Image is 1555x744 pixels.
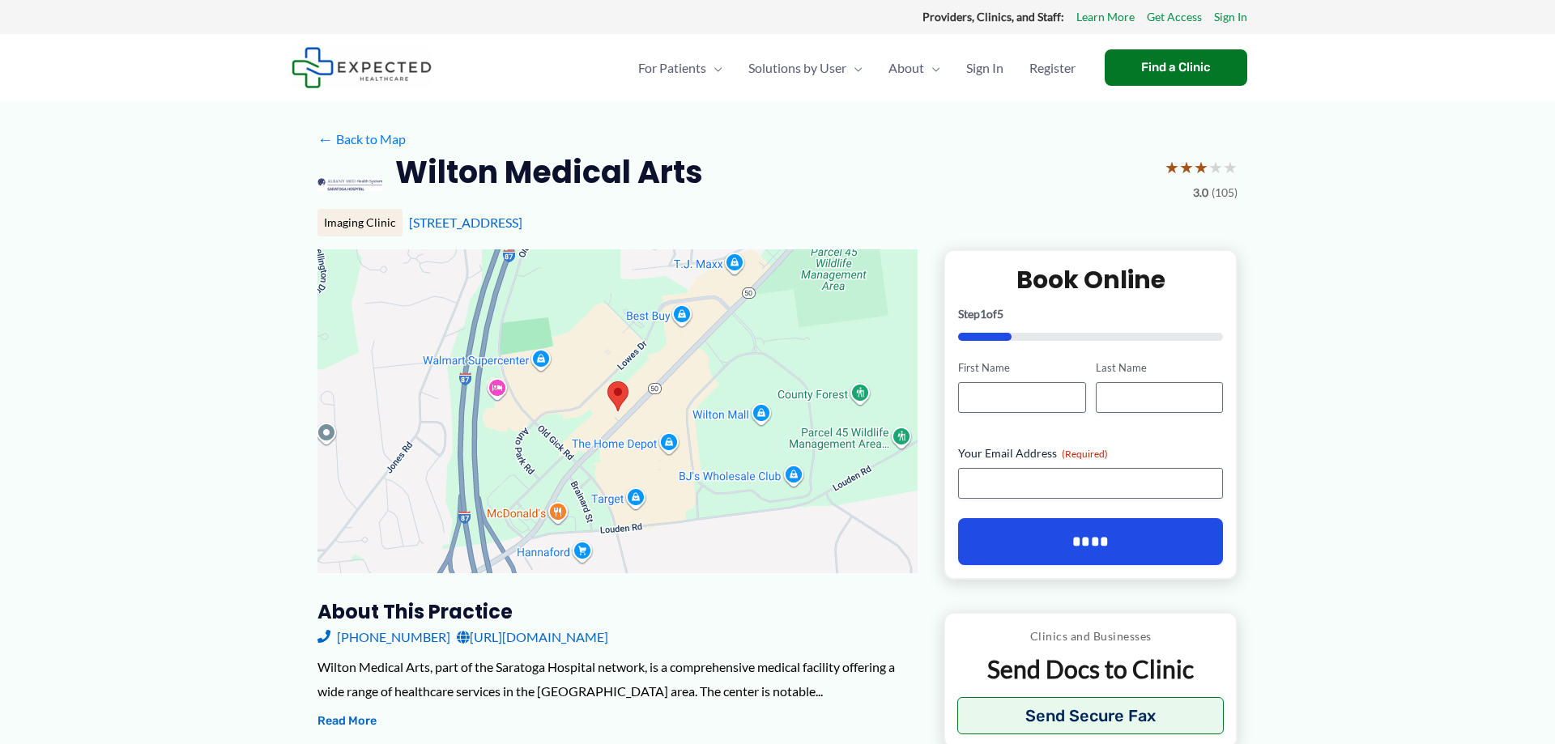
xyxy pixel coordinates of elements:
h2: Book Online [958,264,1223,295]
span: For Patients [638,40,706,96]
a: Solutions by UserMenu Toggle [735,40,875,96]
label: Last Name [1096,360,1223,376]
a: AboutMenu Toggle [875,40,953,96]
p: Step of [958,308,1223,320]
span: ★ [1208,152,1223,182]
button: Read More [317,712,377,731]
span: (Required) [1062,448,1108,460]
h2: Wilton Medical Arts [395,152,703,192]
a: Sign In [953,40,1016,96]
a: Find a Clinic [1105,49,1247,86]
div: Wilton Medical Arts, part of the Saratoga Hospital network, is a comprehensive medical facility o... [317,655,918,703]
span: Register [1029,40,1076,96]
span: About [888,40,924,96]
span: ★ [1194,152,1208,182]
p: Clinics and Businesses [957,626,1224,647]
div: Imaging Clinic [317,209,403,236]
a: Register [1016,40,1088,96]
span: Menu Toggle [846,40,863,96]
span: ★ [1179,152,1194,182]
strong: Providers, Clinics, and Staff: [922,10,1064,23]
img: Expected Healthcare Logo - side, dark font, small [292,47,432,88]
span: ★ [1165,152,1179,182]
label: Your Email Address [958,445,1223,461]
a: [STREET_ADDRESS] [409,215,522,230]
a: Learn More [1076,6,1135,28]
p: Send Docs to Clinic [957,653,1224,685]
a: Get Access [1147,6,1202,28]
nav: Primary Site Navigation [625,40,1088,96]
a: ←Back to Map [317,127,406,151]
span: Menu Toggle [924,40,940,96]
span: ← [317,131,333,147]
a: For PatientsMenu Toggle [625,40,735,96]
a: [PHONE_NUMBER] [317,625,450,649]
span: Sign In [966,40,1003,96]
span: 5 [997,307,1003,321]
label: First Name [958,360,1085,376]
a: Sign In [1214,6,1247,28]
a: [URL][DOMAIN_NAME] [457,625,608,649]
h3: About this practice [317,599,918,624]
span: 1 [980,307,986,321]
span: Menu Toggle [706,40,722,96]
span: (105) [1212,182,1238,203]
span: ★ [1223,152,1238,182]
span: Solutions by User [748,40,846,96]
button: Send Secure Fax [957,697,1224,734]
span: 3.0 [1193,182,1208,203]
